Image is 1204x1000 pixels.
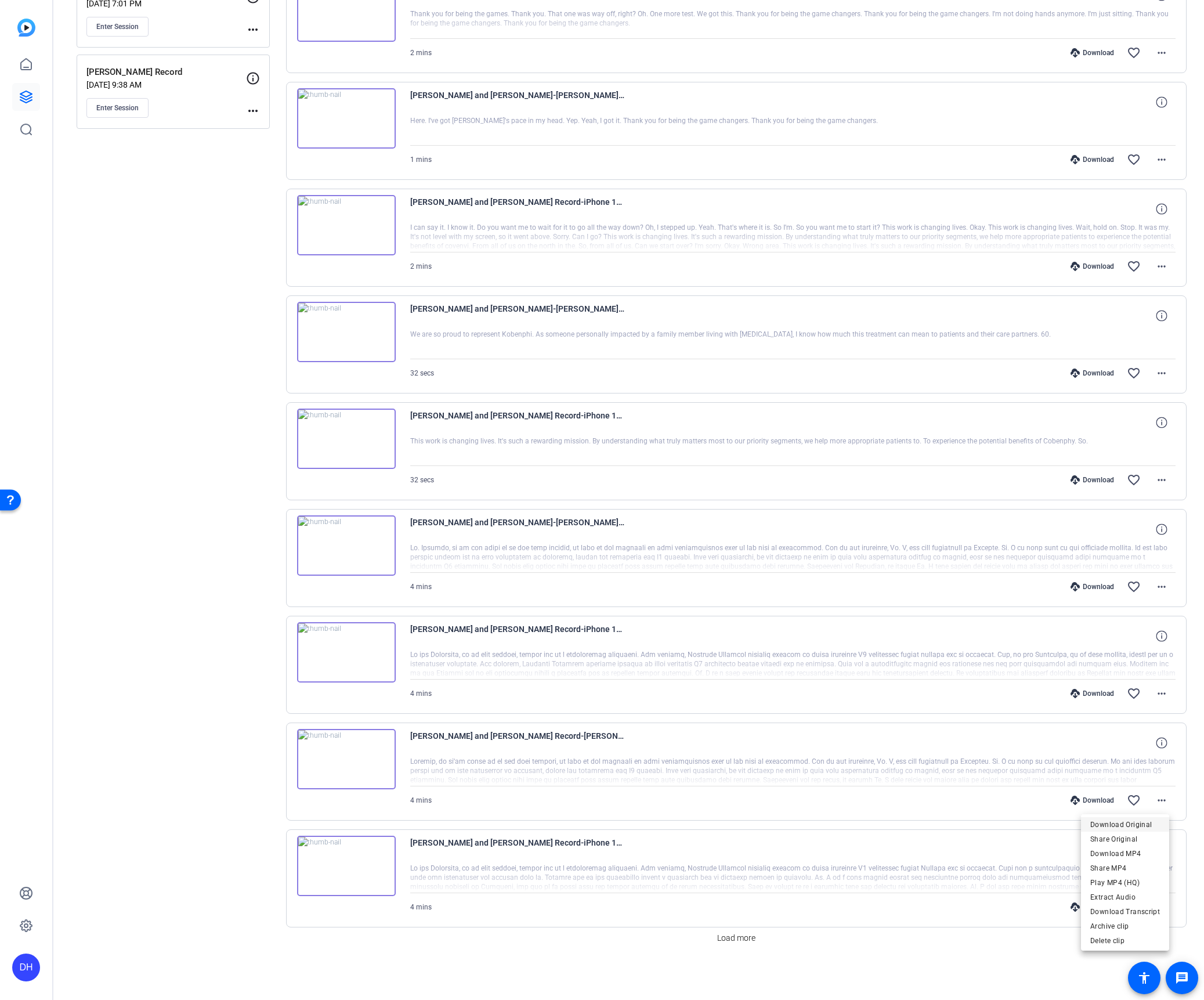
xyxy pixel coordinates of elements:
span: Play MP4 (HQ) [1090,876,1160,890]
span: Share MP4 [1090,861,1160,875]
span: Delete clip [1090,934,1160,948]
span: Download Transcript [1090,905,1160,919]
span: Share Original [1090,832,1160,846]
span: Download MP4 [1090,847,1160,861]
span: Archive clip [1090,919,1160,933]
span: Download Original [1090,818,1160,832]
span: Extract Audio [1090,890,1160,904]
